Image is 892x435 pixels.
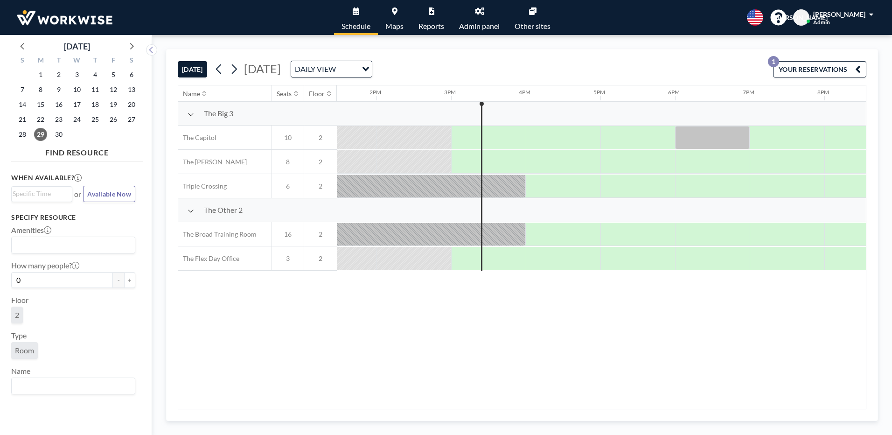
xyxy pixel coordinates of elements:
[204,205,243,215] span: The Other 2
[13,189,67,199] input: Search for option
[15,310,19,320] span: 2
[768,56,779,67] p: 1
[668,89,680,96] div: 6PM
[369,89,381,96] div: 2PM
[13,239,130,251] input: Search for option
[272,254,304,263] span: 3
[104,55,122,67] div: F
[304,230,337,239] span: 2
[309,90,325,98] div: Floor
[34,83,47,96] span: Monday, September 8, 2025
[11,331,27,340] label: Type
[68,55,86,67] div: W
[34,98,47,111] span: Monday, September 15, 2025
[50,55,68,67] div: T
[519,89,530,96] div: 4PM
[86,55,104,67] div: T
[515,22,551,30] span: Other sites
[813,19,830,26] span: Admin
[304,133,337,142] span: 2
[385,22,404,30] span: Maps
[244,62,281,76] span: [DATE]
[16,98,29,111] span: Sunday, September 14, 2025
[16,83,29,96] span: Sunday, September 7, 2025
[107,98,120,111] span: Friday, September 19, 2025
[52,68,65,81] span: Tuesday, September 2, 2025
[70,113,84,126] span: Wednesday, September 24, 2025
[32,55,50,67] div: M
[304,158,337,166] span: 2
[11,144,143,157] h4: FIND RESOURCE
[775,14,828,22] span: [PERSON_NAME]
[291,61,372,77] div: Search for option
[12,187,72,201] div: Search for option
[124,272,135,288] button: +
[52,128,65,141] span: Tuesday, September 30, 2025
[16,128,29,141] span: Sunday, September 28, 2025
[52,98,65,111] span: Tuesday, September 16, 2025
[87,190,131,198] span: Available Now
[183,90,200,98] div: Name
[178,254,239,263] span: The Flex Day Office
[15,346,34,355] span: Room
[11,295,28,305] label: Floor
[272,182,304,190] span: 6
[34,113,47,126] span: Monday, September 22, 2025
[34,128,47,141] span: Monday, September 29, 2025
[83,186,135,202] button: Available Now
[13,380,130,392] input: Search for option
[34,68,47,81] span: Monday, September 1, 2025
[813,10,865,18] span: [PERSON_NAME]
[272,133,304,142] span: 10
[418,22,444,30] span: Reports
[113,272,124,288] button: -
[125,83,138,96] span: Saturday, September 13, 2025
[444,89,456,96] div: 3PM
[14,55,32,67] div: S
[89,113,102,126] span: Thursday, September 25, 2025
[293,63,338,75] span: DAILY VIEW
[743,89,754,96] div: 7PM
[12,378,135,394] div: Search for option
[341,22,370,30] span: Schedule
[64,40,90,53] div: [DATE]
[178,133,216,142] span: The Capitol
[125,113,138,126] span: Saturday, September 27, 2025
[16,113,29,126] span: Sunday, September 21, 2025
[178,182,227,190] span: Triple Crossing
[178,230,257,239] span: The Broad Training Room
[11,225,51,235] label: Amenities
[52,83,65,96] span: Tuesday, September 9, 2025
[12,237,135,253] div: Search for option
[817,89,829,96] div: 8PM
[339,63,356,75] input: Search for option
[52,113,65,126] span: Tuesday, September 23, 2025
[70,68,84,81] span: Wednesday, September 3, 2025
[122,55,140,67] div: S
[89,98,102,111] span: Thursday, September 18, 2025
[125,98,138,111] span: Saturday, September 20, 2025
[107,68,120,81] span: Friday, September 5, 2025
[107,83,120,96] span: Friday, September 12, 2025
[70,83,84,96] span: Wednesday, September 10, 2025
[89,68,102,81] span: Thursday, September 4, 2025
[89,83,102,96] span: Thursday, September 11, 2025
[277,90,292,98] div: Seats
[272,230,304,239] span: 16
[125,68,138,81] span: Saturday, September 6, 2025
[304,254,337,263] span: 2
[11,213,135,222] h3: Specify resource
[593,89,605,96] div: 5PM
[74,189,81,199] span: or
[204,109,233,118] span: The Big 3
[272,158,304,166] span: 8
[178,158,247,166] span: The [PERSON_NAME]
[107,113,120,126] span: Friday, September 26, 2025
[178,61,207,77] button: [DATE]
[773,61,866,77] button: YOUR RESERVATIONS1
[15,8,114,27] img: organization-logo
[304,182,337,190] span: 2
[459,22,500,30] span: Admin panel
[11,366,30,376] label: Name
[70,98,84,111] span: Wednesday, September 17, 2025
